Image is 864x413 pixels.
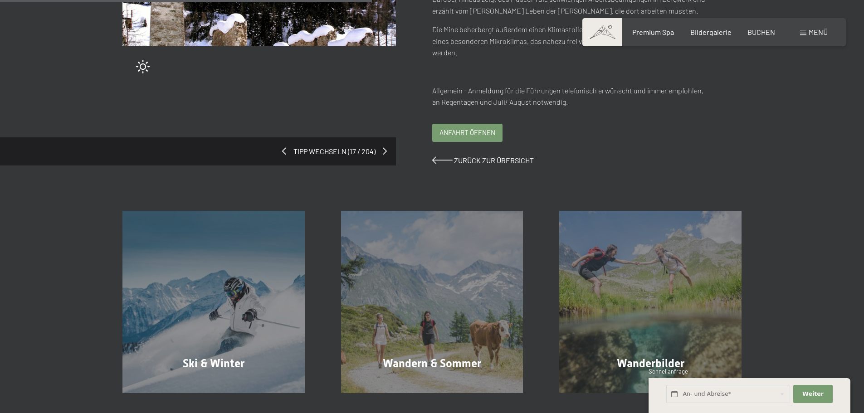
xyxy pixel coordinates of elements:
span: Schnellanfrage [649,368,688,375]
h4: Allgemein - Anmeldung für die Führungen telefonisch erwünscht und immer empfohlen, an Regentagen ... [432,85,706,108]
span: Wandern & Sommer [383,357,481,370]
a: Bildergalerie [690,28,732,36]
span: Anfahrt öffnen [439,128,495,137]
span: Zurück zur Übersicht [454,156,534,165]
span: Ski & Winter [183,357,244,370]
span: Wanderbilder [617,357,684,370]
button: Weiter [793,385,832,403]
span: Menü [809,28,828,36]
span: Weiter [802,390,824,398]
a: Kupfer - Bergbaumuseum und Schaubergwerk Ski & Winter [104,211,323,393]
a: Kupfer - Bergbaumuseum und Schaubergwerk Wanderbilder [541,211,760,393]
span: Tipp wechseln (17 / 204) [286,146,383,156]
a: Kupfer - Bergbaumuseum und Schaubergwerk Wandern & Sommer [323,211,542,393]
a: Zurück zur Übersicht [432,156,534,165]
p: Die Mine beherbergt außerdem einen Klimastollen, in dem Atemwegserkrankungen dank eines besondere... [432,24,706,58]
a: BUCHEN [747,28,775,36]
a: Premium Spa [632,28,674,36]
